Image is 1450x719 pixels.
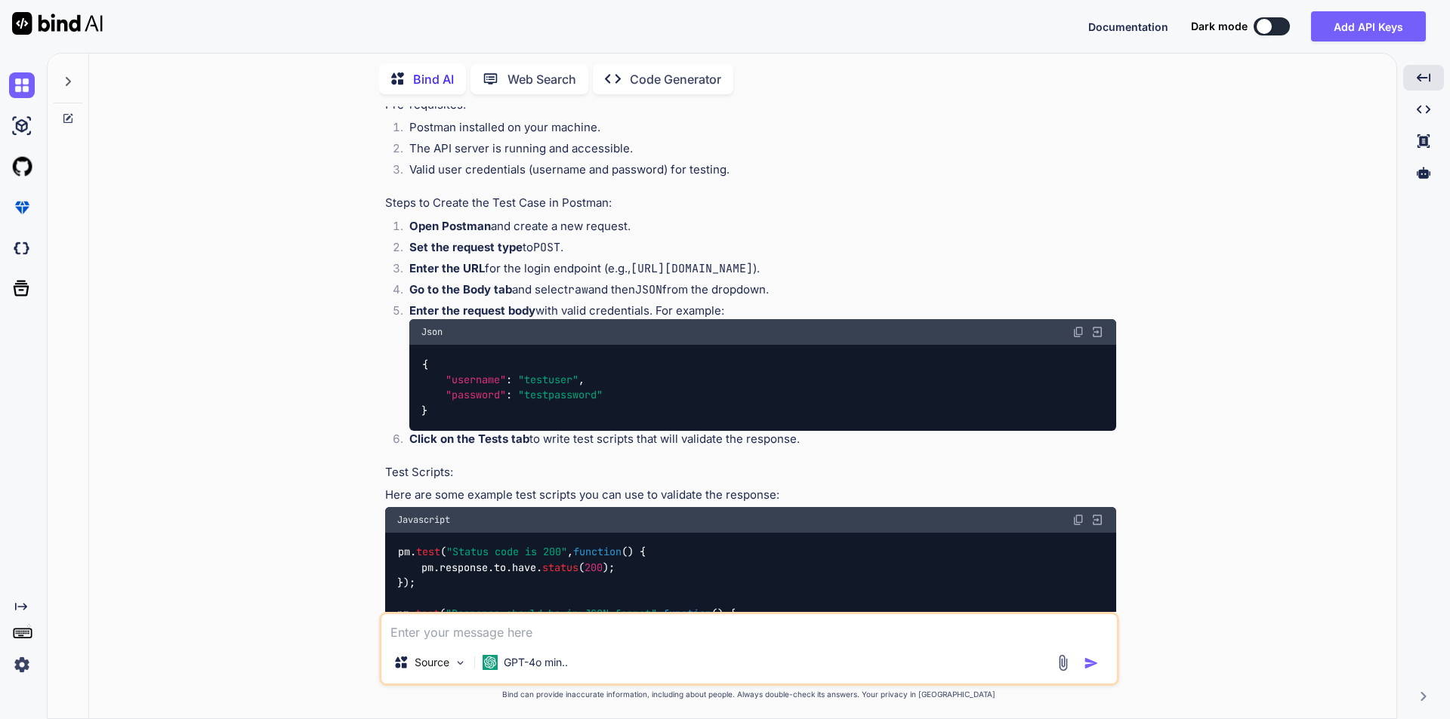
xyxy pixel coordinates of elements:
li: to write test scripts that will validate the response. [397,431,1116,452]
img: chat [9,72,35,98]
li: and select and then from the dropdown. [397,281,1116,303]
span: function [663,607,711,620]
img: settings [9,652,35,678]
li: and create a new request. [397,218,1116,239]
span: have [512,561,536,574]
li: to . [397,239,1116,260]
p: Source [415,655,449,670]
span: "password" [446,389,506,402]
li: with valid credentials. For example: [397,303,1116,431]
code: JSON [635,282,662,297]
span: status [542,561,578,574]
strong: Enter the request body [409,303,535,318]
p: GPT-4o min.. [504,655,568,670]
span: , [578,373,585,386]
img: icon [1084,656,1099,671]
p: Here are some example test scripts you can use to validate the response: [385,487,1116,504]
img: attachment [1054,654,1072,671]
span: Json [421,326,443,338]
img: Open in Browser [1091,325,1104,339]
p: Bind AI [413,70,454,88]
img: premium [9,195,35,220]
p: Web Search [507,70,576,88]
strong: Go to the Body tab [409,282,512,297]
span: 200 [585,561,603,574]
strong: Set the request type [409,240,523,254]
h4: Test Scripts: [385,464,1116,481]
li: for the login endpoint (e.g., ). [397,260,1116,281]
img: ai-studio [9,113,35,139]
span: "testuser" [518,373,578,386]
img: GPT-4o mini [483,655,498,670]
code: [URL][DOMAIN_NAME] [631,261,753,276]
span: to [494,561,506,574]
img: copy [1072,326,1084,338]
span: { [422,358,428,371]
img: Pick Models [454,656,467,669]
span: "Status code is 200" [446,545,567,559]
p: Code Generator [630,70,721,88]
strong: Enter the URL [409,261,485,275]
span: : [506,373,512,386]
span: : [506,389,512,402]
li: The API server is running and accessible. [397,140,1116,161]
strong: Click on the Tests tab [409,432,529,446]
span: Documentation [1088,20,1168,33]
span: "username" [446,373,506,386]
span: } [421,404,427,417]
span: Javascript [397,514,450,526]
strong: Open Postman [409,219,491,233]
li: Valid user credentials (username and password) for testing. [397,161,1116,183]
h4: Steps to Create the Test Case in Postman: [385,195,1116,212]
code: raw [568,282,588,297]
li: Postman installed on your machine. [397,119,1116,140]
img: Open in Browser [1091,513,1104,527]
button: Add API Keys [1311,11,1426,41]
img: copy [1072,514,1084,526]
span: Dark mode [1191,19,1248,34]
p: Bind can provide inaccurate information, including about people. Always double-check its answers.... [379,689,1119,700]
code: POST [533,240,560,255]
img: Bind AI [12,12,103,35]
img: darkCloudIdeIcon [9,235,35,261]
span: response [440,561,488,574]
span: test [415,607,440,620]
img: githubLight [9,154,35,180]
span: "Response should be in JSON format" [446,607,657,620]
button: Documentation [1088,19,1168,35]
span: function [573,545,622,559]
span: "testpassword" [518,389,603,402]
span: test [416,545,440,559]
